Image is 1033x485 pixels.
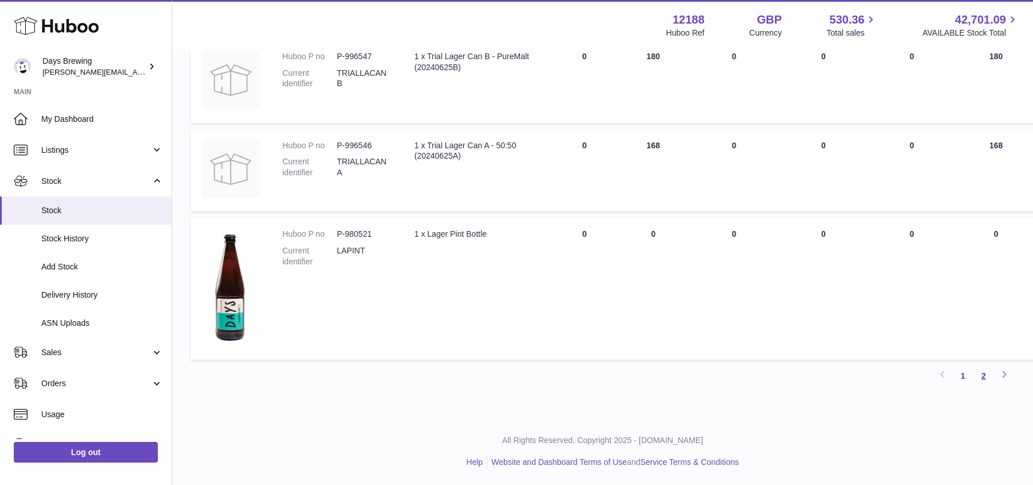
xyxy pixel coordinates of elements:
a: Help [467,457,483,467]
dd: P-996546 [337,140,391,151]
div: Currency [749,28,782,39]
td: 0 [550,217,619,359]
dd: P-996547 [337,51,391,62]
td: 0 [688,217,780,359]
td: 0 [688,40,780,123]
dt: Huboo P no [282,140,337,151]
span: Stock History [41,233,163,244]
a: 2 [973,365,994,386]
img: product image [202,51,259,109]
a: Website and Dashboard Terms of Use [491,457,627,467]
li: and [487,457,739,468]
a: 1 [953,365,973,386]
td: 0 [780,129,867,212]
span: Stock [41,176,151,187]
dt: Current identifier [282,68,337,90]
div: Days Brewing [42,56,146,78]
span: Orders [41,378,151,389]
dd: TRIALLACANA [337,156,391,178]
td: 0 [550,40,619,123]
td: 0 [780,40,867,123]
strong: GBP [757,12,782,28]
div: 1 x Trial Lager Can B - PureMalt (20240625B) [414,51,538,73]
dd: LAPINT [337,245,391,267]
span: 530.36 [829,12,864,28]
img: greg@daysbrewing.com [14,58,31,75]
td: 0 [619,217,688,359]
p: All Rights Reserved. Copyright 2025 - [DOMAIN_NAME] [181,435,1024,446]
td: 0 [688,129,780,212]
img: product image [202,140,259,198]
span: 42,701.09 [955,12,1006,28]
dt: Current identifier [282,245,337,267]
span: 0 [910,229,914,238]
img: product image [202,229,259,345]
span: Listings [41,145,151,156]
dd: TRIALLACANB [337,68,391,90]
span: Usage [41,409,163,420]
span: [PERSON_NAME][EMAIL_ADDRESS][DOMAIN_NAME] [42,67,230,76]
td: 0 [550,129,619,212]
span: AVAILABLE Stock Total [922,28,1019,39]
div: Huboo Ref [666,28,705,39]
a: 530.36 Total sales [826,12,877,39]
a: Log out [14,442,158,463]
div: 1 x Lager Pint Bottle [414,229,538,240]
span: 0 [910,141,914,150]
dt: Huboo P no [282,51,337,62]
div: 1 x Trial Lager Can A - 50:50 (20240625A) [414,140,538,162]
span: ASN Uploads [41,318,163,329]
span: Stock [41,205,163,216]
td: 168 [619,129,688,212]
span: Add Stock [41,261,163,272]
td: 180 [619,40,688,123]
span: My Dashboard [41,114,163,125]
span: Delivery History [41,290,163,301]
span: Total sales [826,28,877,39]
dd: P-980521 [337,229,391,240]
a: Service Terms & Conditions [640,457,739,467]
dt: Current identifier [282,156,337,178]
strong: 12188 [673,12,705,28]
span: 0 [910,52,914,61]
span: Sales [41,347,151,358]
dt: Huboo P no [282,229,337,240]
a: 42,701.09 AVAILABLE Stock Total [922,12,1019,39]
td: 0 [780,217,867,359]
